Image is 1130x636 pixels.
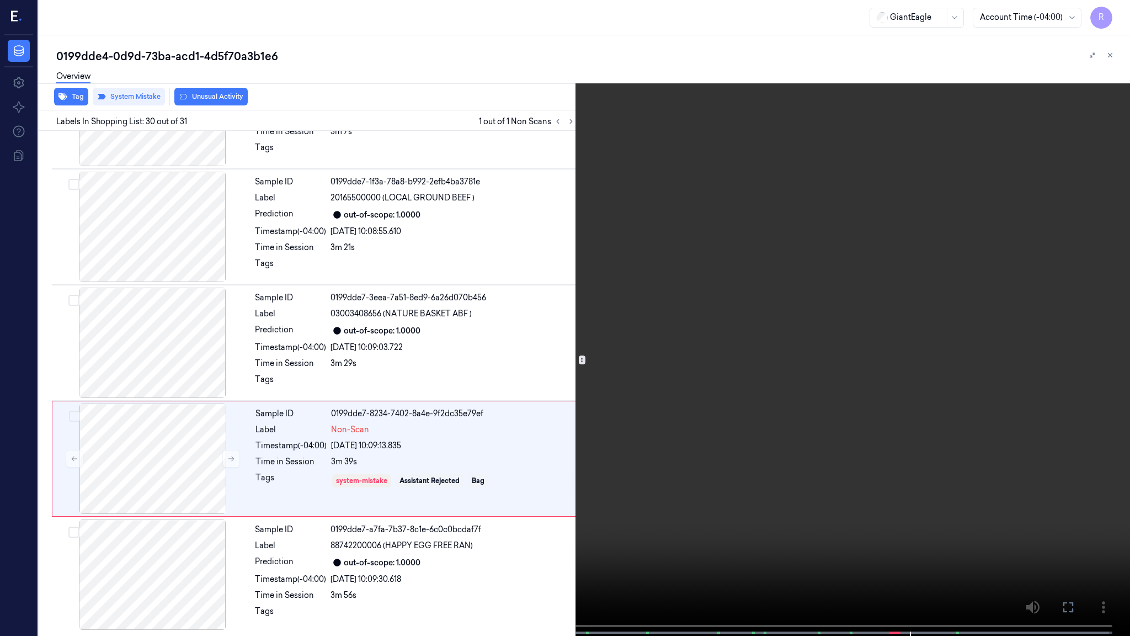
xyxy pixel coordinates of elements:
div: Time in Session [255,358,326,369]
div: Sample ID [255,176,326,188]
div: Time in Session [255,242,326,253]
div: system-mistake [336,476,387,486]
div: [DATE] 10:09:13.835 [331,440,575,452]
span: Non-Scan [331,424,369,436]
div: Sample ID [255,292,326,304]
button: Tag [54,88,88,105]
div: 0199dde7-8234-7402-8a4e-9f2dc35e79ef [331,408,575,420]
div: Time in Session [255,126,326,137]
a: Overview [56,71,90,83]
div: Timestamp (-04:00) [255,342,326,353]
div: Tags [255,374,326,391]
div: Tags [255,472,327,490]
span: 88742200006 (HAPPY EGG FREE RAN) [331,540,473,552]
div: 0199dde4-0d9d-73ba-acd1-4d5f70a3b1e6 [56,49,1121,64]
button: System Mistake [93,88,165,105]
div: 0199dde7-1f3a-78a8-b992-2efb4ba3781e [331,176,575,188]
div: Prediction [255,208,326,221]
div: out-of-scope: 1.0000 [344,325,420,337]
div: 0199dde7-a7fa-7b37-8c1e-6c0c0bcdaf7f [331,524,575,536]
div: Label [255,424,327,436]
button: Select row [68,179,79,190]
div: Label [255,308,326,320]
div: out-of-scope: 1.0000 [344,209,420,221]
div: [DATE] 10:08:55.610 [331,226,575,237]
button: Select row [68,527,79,538]
div: out-of-scope: 1.0000 [344,557,420,569]
div: 3m 29s [331,358,575,369]
div: 3m 56s [331,590,575,601]
div: Bag [472,476,484,486]
div: Sample ID [255,524,326,536]
div: 3m 21s [331,242,575,253]
button: R [1090,7,1112,29]
div: [DATE] 10:09:30.618 [331,574,575,585]
div: Sample ID [255,408,327,420]
div: Prediction [255,556,326,569]
span: Labels In Shopping List: 30 out of 31 [56,116,187,128]
div: Time in Session [255,590,326,601]
div: Timestamp (-04:00) [255,574,326,585]
div: Tags [255,142,326,160]
div: Timestamp (-04:00) [255,226,326,237]
div: Assistant Rejected [399,476,460,486]
span: 20165500000 (LOCAL GROUND BEEF ) [331,192,475,204]
div: [DATE] 10:09:03.722 [331,342,575,353]
div: Prediction [255,324,326,337]
div: 3m 7s [331,126,575,137]
div: Label [255,540,326,552]
div: Timestamp (-04:00) [255,440,327,452]
span: 03003408656 (NATURE BASKET ABF ) [331,308,472,320]
span: 1 out of 1 Non Scans [479,115,578,128]
div: 3m 39s [331,456,575,468]
button: Select row [69,411,80,422]
div: Tags [255,258,326,275]
div: Time in Session [255,456,327,468]
div: 0199dde7-3eea-7a51-8ed9-6a26d070b456 [331,292,575,304]
button: Select row [68,295,79,306]
div: Tags [255,606,326,623]
div: Label [255,192,326,204]
button: Unusual Activity [174,88,248,105]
